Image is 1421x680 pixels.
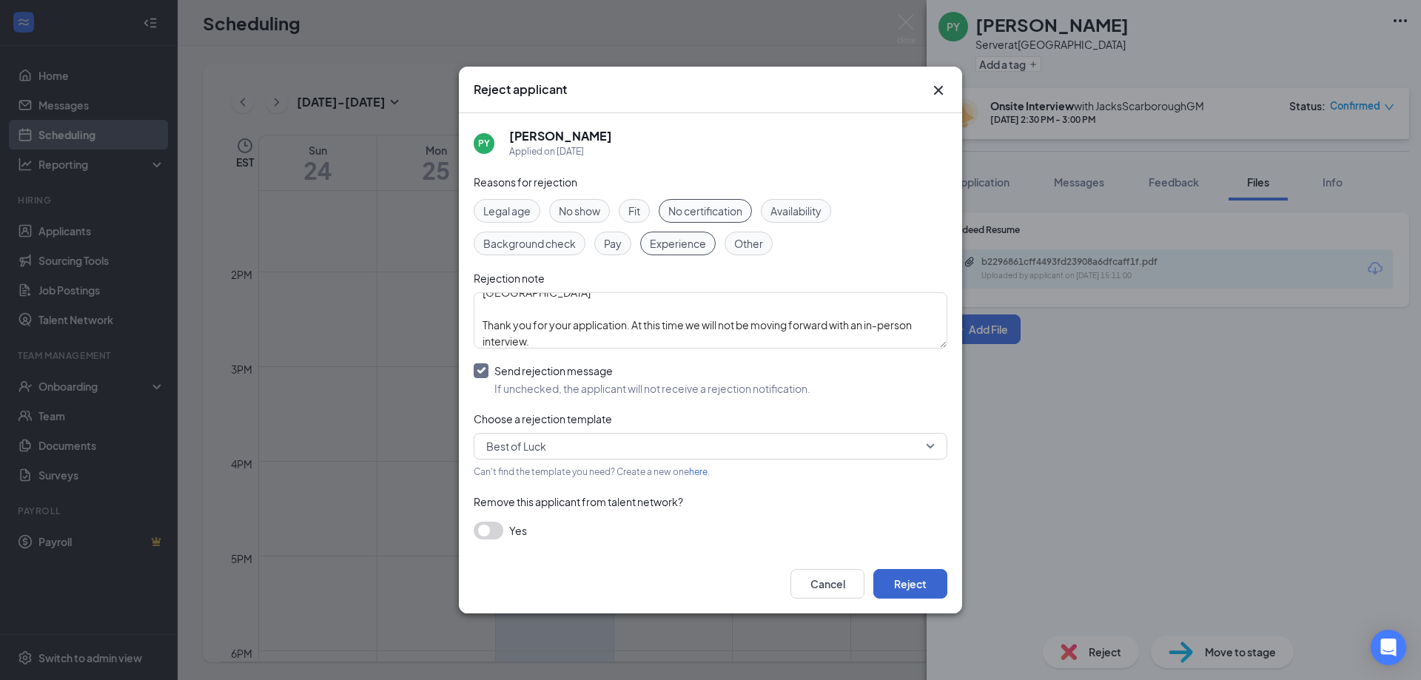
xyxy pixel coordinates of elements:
textarea: [GEOGRAPHIC_DATA] Thank you for your application. At this time we will not be moving forward with... [474,292,947,349]
span: Can't find the template you need? Create a new one . [474,466,710,477]
button: Reject [873,569,947,599]
div: Applied on [DATE] [509,144,612,159]
span: Rejection note [474,272,545,285]
span: Pay [604,235,622,252]
span: Legal age [483,203,531,219]
svg: Cross [930,81,947,99]
button: Close [930,81,947,99]
span: Choose a rejection template [474,412,612,425]
h5: [PERSON_NAME] [509,128,612,144]
span: No certification [668,203,742,219]
h3: Reject applicant [474,81,567,98]
button: Cancel [790,569,864,599]
span: Yes [509,522,527,539]
span: Background check [483,235,576,252]
div: PY [478,137,490,149]
span: Fit [628,203,640,219]
span: Best of Luck [486,435,546,457]
a: here [689,466,708,477]
span: Remove this applicant from talent network? [474,495,683,508]
span: No show [559,203,600,219]
div: Open Intercom Messenger [1371,630,1406,665]
span: Reasons for rejection [474,175,577,189]
span: Availability [770,203,822,219]
span: Experience [650,235,706,252]
span: Other [734,235,763,252]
